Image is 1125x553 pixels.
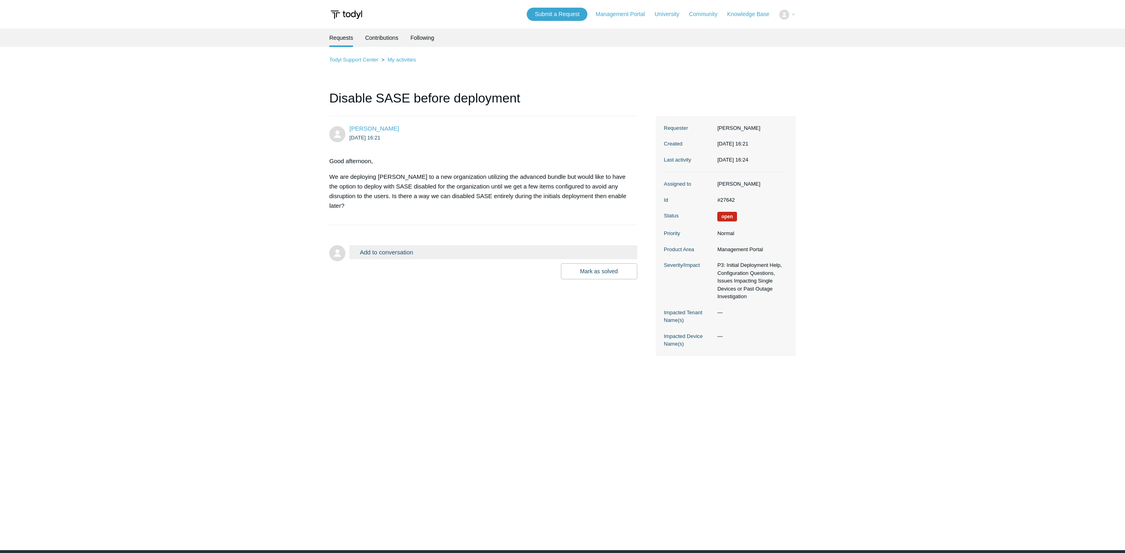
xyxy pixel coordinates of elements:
img: Todyl Support Center Help Center home page [329,7,363,22]
dt: Assigned to [664,180,713,188]
a: Following [411,29,434,47]
a: Todyl Support Center [329,57,378,63]
dt: Last activity [664,156,713,164]
dd: [PERSON_NAME] [713,124,788,132]
dt: Created [664,140,713,148]
dd: [PERSON_NAME] [713,180,788,188]
button: Mark as solved [561,263,637,279]
a: University [655,10,687,18]
button: Add to conversation [349,245,637,259]
dt: Impacted Tenant Name(s) [664,309,713,324]
li: Requests [329,29,353,47]
p: We are deploying [PERSON_NAME] to a new organization utilizing the advanced bundle but would like... [329,172,629,211]
li: Todyl Support Center [329,57,380,63]
dt: Severity/Impact [664,261,713,269]
a: Submit a Request [527,8,587,21]
time: 2025-08-25T16:21:39Z [349,135,380,141]
dd: #27642 [713,196,788,204]
dt: Requester [664,124,713,132]
time: 2025-08-25T16:21:39+00:00 [717,141,748,147]
a: [PERSON_NAME] [349,125,399,132]
dd: — [713,309,788,317]
a: My activities [388,57,416,63]
a: Community [689,10,726,18]
dt: Status [664,212,713,220]
li: My activities [380,57,416,63]
dd: Management Portal [713,246,788,254]
dt: Product Area [664,246,713,254]
h1: Disable SASE before deployment [329,88,637,116]
time: 2025-08-25T16:24:34+00:00 [717,157,748,163]
dt: Priority [664,229,713,238]
dt: Id [664,196,713,204]
span: We are working on a response for you [717,212,737,221]
a: Contributions [365,29,398,47]
span: Jacob Bejarano [349,125,399,132]
a: Knowledge Base [727,10,778,18]
a: Management Portal [596,10,653,18]
dd: Normal [713,229,788,238]
dt: Impacted Device Name(s) [664,332,713,348]
dd: P3: Initial Deployment Help, Configuration Questions, Issues Impacting Single Devices or Past Out... [713,261,788,301]
p: Good afternoon, [329,156,629,166]
dd: — [713,332,788,340]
